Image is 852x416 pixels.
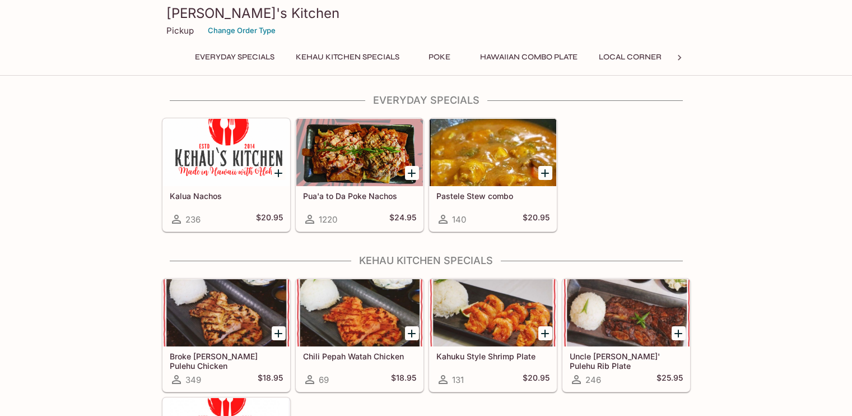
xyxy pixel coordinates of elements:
button: Local Corner [593,49,668,65]
div: Chili Pepah Watah Chicken [296,279,423,346]
button: Add Uncle Dennis' Pulehu Rib Plate [672,326,686,340]
a: Kahuku Style Shrimp Plate131$20.95 [429,279,557,392]
h5: $18.95 [258,373,283,386]
a: Kalua Nachos236$20.95 [162,118,290,232]
h5: Uncle [PERSON_NAME]' Pulehu Rib Plate [570,352,683,370]
h5: $25.95 [657,373,683,386]
div: Uncle Dennis' Pulehu Rib Plate [563,279,690,346]
button: Add Kahuku Style Shrimp Plate [538,326,552,340]
button: Hawaiian Combo Plate [474,49,584,65]
h5: Kahuku Style Shrimp Plate [436,352,550,361]
h5: Kalua Nachos [170,191,283,201]
h5: Broke [PERSON_NAME] Pulehu Chicken [170,352,283,370]
div: Kalua Nachos [163,119,290,186]
p: Pickup [166,25,194,36]
h5: $18.95 [391,373,416,386]
div: Broke Da Mouth Pulehu Chicken [163,279,290,346]
button: Add Broke Da Mouth Pulehu Chicken [272,326,286,340]
a: Pastele Stew combo140$20.95 [429,118,557,232]
button: Add Pua'a to Da Poke Nachos [405,166,419,180]
span: 140 [452,214,466,225]
h5: $20.95 [523,212,550,226]
a: Chili Pepah Watah Chicken69$18.95 [296,279,423,392]
h4: Kehau Kitchen Specials [162,255,691,267]
span: 69 [319,375,329,385]
h5: Chili Pepah Watah Chicken [303,352,416,361]
h4: Everyday Specials [162,94,691,107]
span: 236 [185,214,201,225]
a: Pua'a to Da Poke Nachos1220$24.95 [296,118,423,232]
div: Pua'a to Da Poke Nachos [296,119,423,186]
div: Pastele Stew combo [430,119,556,186]
h5: $20.95 [523,373,550,386]
button: Everyday Specials [189,49,281,65]
a: Broke [PERSON_NAME] Pulehu Chicken349$18.95 [162,279,290,392]
button: Change Order Type [203,22,281,39]
button: Add Pastele Stew combo [538,166,552,180]
span: 349 [185,375,201,385]
span: 1220 [319,214,337,225]
div: Kahuku Style Shrimp Plate [430,279,556,346]
button: Add Kalua Nachos [272,166,286,180]
h5: $24.95 [389,212,416,226]
h3: [PERSON_NAME]'s Kitchen [166,4,686,22]
button: Poke [415,49,465,65]
span: 131 [452,375,464,385]
h5: Pastele Stew combo [436,191,550,201]
h5: Pua'a to Da Poke Nachos [303,191,416,201]
button: Kehau Kitchen Specials [290,49,406,65]
h5: $20.95 [256,212,283,226]
button: Add Chili Pepah Watah Chicken [405,326,419,340]
span: 246 [585,375,601,385]
a: Uncle [PERSON_NAME]' Pulehu Rib Plate246$25.95 [562,279,690,392]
